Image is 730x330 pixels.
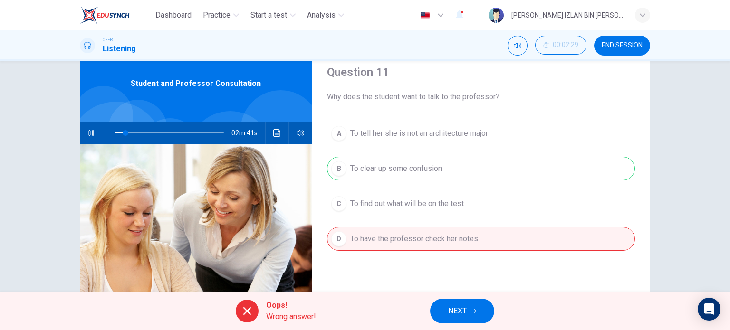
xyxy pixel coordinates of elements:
[199,7,243,24] button: Practice
[269,122,285,144] button: Click to see the audio transcription
[266,300,316,311] span: Oops!
[511,9,624,21] div: [PERSON_NAME] IZLAN BIN [PERSON_NAME]
[307,9,336,21] span: Analysis
[303,7,348,24] button: Analysis
[80,6,130,25] img: EduSynch logo
[535,36,586,55] button: 00:02:29
[131,78,261,89] span: Student and Professor Consultation
[448,304,467,318] span: NEXT
[698,298,720,321] div: Open Intercom Messenger
[203,9,231,21] span: Practice
[103,37,113,43] span: CEFR
[152,7,195,24] button: Dashboard
[231,122,265,144] span: 02m 41s
[327,91,635,103] span: Why does the student want to talk to the professor?
[508,36,528,56] div: Mute
[535,36,586,56] div: Hide
[602,42,643,49] span: END SESSION
[80,6,152,25] a: EduSynch logo
[553,41,578,49] span: 00:02:29
[155,9,192,21] span: Dashboard
[247,7,299,24] button: Start a test
[103,43,136,55] h1: Listening
[266,311,316,322] span: Wrong answer!
[327,65,635,80] h4: Question 11
[419,12,431,19] img: en
[594,36,650,56] button: END SESSION
[250,9,287,21] span: Start a test
[489,8,504,23] img: Profile picture
[430,299,494,323] button: NEXT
